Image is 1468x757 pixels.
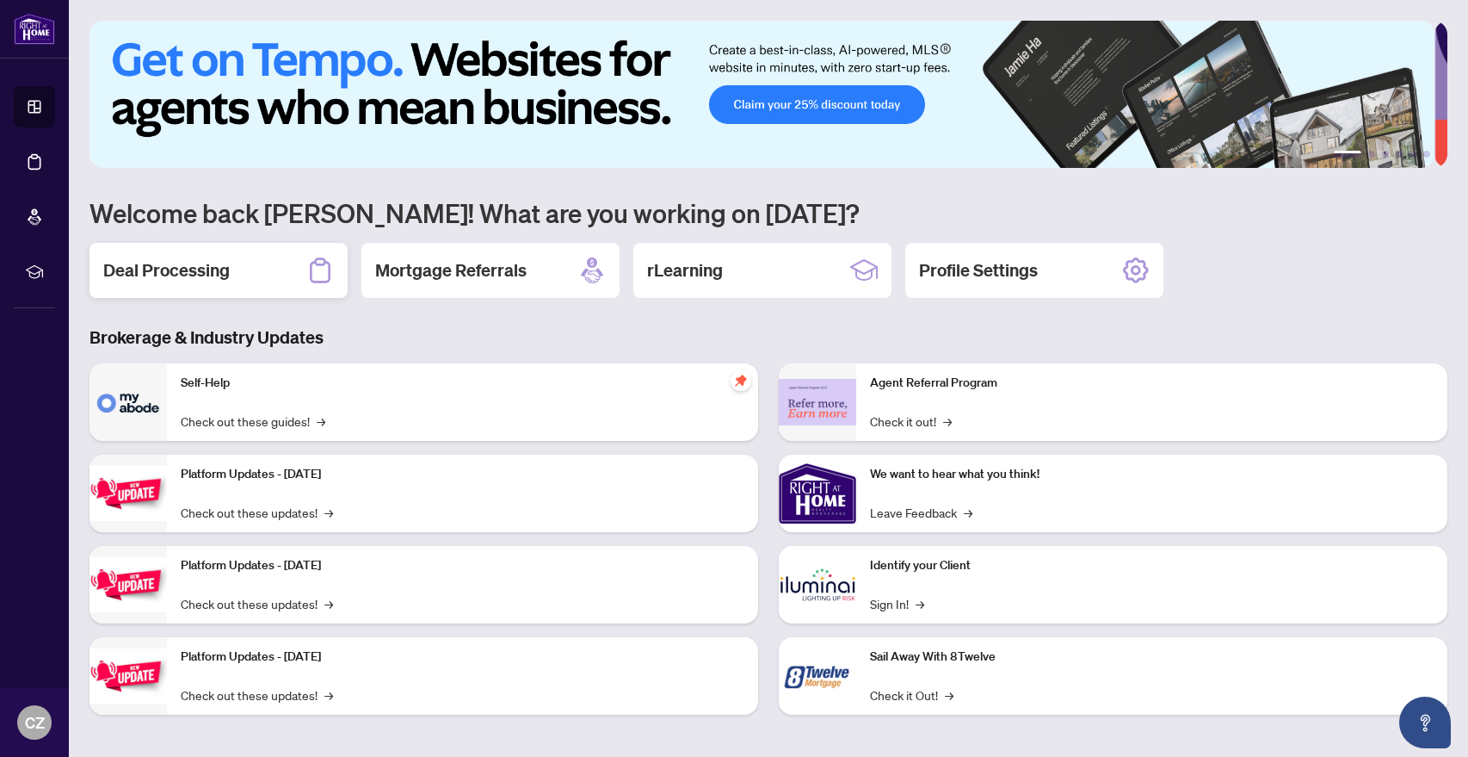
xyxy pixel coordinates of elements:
[25,710,45,735] span: CZ
[181,648,744,667] p: Platform Updates - [DATE]
[89,648,167,703] img: Platform Updates - June 23, 2025
[870,648,1434,667] p: Sail Away With 8Twelve
[89,21,1434,168] img: Slide 0
[181,374,744,393] p: Self-Help
[779,379,856,426] img: Agent Referral Program
[1334,151,1361,158] button: 1
[870,465,1434,484] p: We want to hear what you think!
[943,412,952,431] span: →
[964,503,972,522] span: →
[89,326,1447,350] h3: Brokerage & Industry Updates
[89,196,1447,229] h1: Welcome back [PERSON_NAME]! What are you working on [DATE]?
[103,258,230,282] h2: Deal Processing
[1368,151,1375,158] button: 2
[89,363,167,441] img: Self-Help
[375,258,527,282] h2: Mortgage Referrals
[1382,151,1389,158] button: 3
[870,556,1434,575] p: Identify your Client
[1423,151,1430,158] button: 6
[731,370,751,391] span: pushpin
[181,686,333,704] a: Check out these updates!→
[647,258,723,282] h2: rLearning
[324,503,333,522] span: →
[317,412,325,431] span: →
[1409,151,1416,158] button: 5
[324,686,333,704] span: →
[779,455,856,532] img: We want to hear what you think!
[181,503,333,522] a: Check out these updates!→
[870,412,952,431] a: Check it out!→
[870,374,1434,393] p: Agent Referral Program
[919,258,1038,282] h2: Profile Settings
[181,465,744,484] p: Platform Updates - [DATE]
[324,594,333,613] span: →
[181,412,325,431] a: Check out these guides!→
[181,556,744,575] p: Platform Updates - [DATE]
[945,686,953,704] span: →
[916,594,924,613] span: →
[870,503,972,522] a: Leave Feedback→
[779,637,856,715] img: Sail Away With 8Twelve
[181,594,333,613] a: Check out these updates!→
[1396,151,1403,158] button: 4
[779,546,856,624] img: Identify your Client
[89,466,167,520] img: Platform Updates - July 21, 2025
[89,557,167,611] img: Platform Updates - July 8, 2025
[870,594,924,613] a: Sign In!→
[870,686,953,704] a: Check it Out!→
[14,13,55,45] img: logo
[1399,697,1451,748] button: Open asap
